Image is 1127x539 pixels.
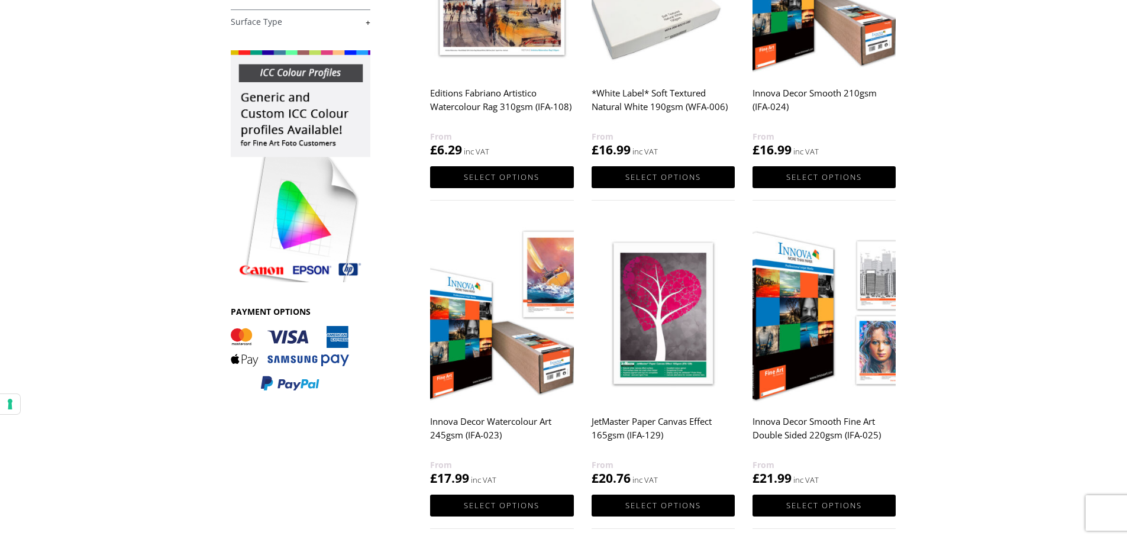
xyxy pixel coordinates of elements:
h2: JetMaster Paper Canvas Effect 165gsm (IFA-129) [592,411,735,458]
h2: Innova Decor Smooth Fine Art Double Sided 220gsm (IFA-025) [753,411,896,458]
span: £ [430,141,437,158]
bdi: 20.76 [592,470,631,486]
span: £ [592,141,599,158]
a: Innova Decor Smooth Fine Art Double Sided 220gsm (IFA-025) £21.99 [753,224,896,487]
span: £ [753,470,760,486]
a: + [231,17,370,28]
h2: Innova Decor Smooth 210gsm (IFA-024) [753,82,896,130]
h3: PAYMENT OPTIONS [231,306,370,317]
bdi: 17.99 [430,470,469,486]
bdi: 16.99 [753,141,792,158]
a: Innova Decor Watercolour Art 245gsm (IFA-023) £17.99 [430,224,573,487]
img: Innova Decor Watercolour Art 245gsm (IFA-023) [430,224,573,403]
img: JetMaster Paper Canvas Effect 165gsm (IFA-129) [592,224,735,403]
h2: Editions Fabriano Artistico Watercolour Rag 310gsm (IFA-108) [430,82,573,130]
a: Select options for “Innova Decor Smooth Fine Art Double Sided 220gsm (IFA-025)” [753,495,896,517]
img: PAYMENT OPTIONS [231,326,349,392]
img: promo [231,50,370,282]
bdi: 6.29 [430,141,462,158]
span: £ [592,470,599,486]
img: Innova Decor Smooth Fine Art Double Sided 220gsm (IFA-025) [753,224,896,403]
h2: Innova Decor Watercolour Art 245gsm (IFA-023) [430,411,573,458]
bdi: 21.99 [753,470,792,486]
span: £ [430,470,437,486]
h4: Surface Type [231,9,370,33]
a: Select options for “Innova Decor Smooth 210gsm (IFA-024)” [753,166,896,188]
span: £ [753,141,760,158]
a: Select options for “JetMaster Paper Canvas Effect 165gsm (IFA-129)” [592,495,735,517]
a: JetMaster Paper Canvas Effect 165gsm (IFA-129) £20.76 [592,224,735,487]
bdi: 16.99 [592,141,631,158]
a: Select options for “Editions Fabriano Artistico Watercolour Rag 310gsm (IFA-108)” [430,166,573,188]
a: Select options for “*White Label* Soft Textured Natural White 190gsm (WFA-006)” [592,166,735,188]
a: Select options for “Innova Decor Watercolour Art 245gsm (IFA-023)” [430,495,573,517]
h2: *White Label* Soft Textured Natural White 190gsm (WFA-006) [592,82,735,130]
